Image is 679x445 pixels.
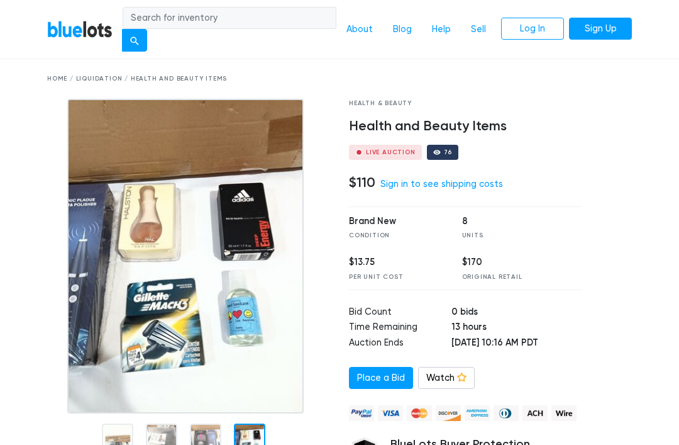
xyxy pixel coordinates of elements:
td: Time Remaining [349,320,451,336]
td: Bid Count [349,305,451,321]
div: 76 [444,149,453,155]
img: paypal_credit-80455e56f6e1299e8d57f40c0dcee7b8cd4ae79b9eccbfc37e2480457ba36de9.png [349,405,374,421]
img: mastercard-42073d1d8d11d6635de4c079ffdb20a4f30a903dc55d1612383a1b395dd17f39.png [407,405,432,421]
a: Sign in to see shipping costs [380,179,503,189]
input: Search for inventory [123,7,336,30]
a: BlueLots [47,20,113,38]
td: [DATE] 10:16 AM PDT [451,336,582,352]
a: Blog [383,18,422,42]
td: Auction Ends [349,336,451,352]
div: Home / Liquidation / Health and Beauty Items [47,74,632,84]
a: Sign Up [569,18,632,40]
a: Log In [501,18,564,40]
img: visa-79caf175f036a155110d1892330093d4c38f53c55c9ec9e2c3a54a56571784bb.png [378,405,403,421]
img: ach-b7992fed28a4f97f893c574229be66187b9afb3f1a8d16a4691d3d3140a8ab00.png [522,405,548,421]
td: 13 hours [451,320,582,336]
img: discover-82be18ecfda2d062aad2762c1ca80e2d36a4073d45c9e0ffae68cd515fbd3d32.png [436,405,461,421]
div: Units [462,231,556,240]
div: Health & Beauty [349,99,582,108]
td: 0 bids [451,305,582,321]
div: 8 [462,215,556,228]
img: 26abeb61-4162-47e3-af96-c49ca677a6c8-1752174924.jpg [67,99,304,414]
div: $13.75 [349,256,443,269]
div: Live Auction [366,149,416,155]
a: About [336,18,383,42]
a: Help [422,18,461,42]
h4: $110 [349,174,375,191]
img: american_express-ae2a9f97a040b4b41f6397f7637041a5861d5f99d0716c09922aba4e24c8547d.png [465,405,490,421]
div: Condition [349,231,443,240]
a: Place a Bid [349,367,413,390]
div: $170 [462,256,556,269]
div: Original Retail [462,273,556,282]
a: Sell [461,18,496,42]
div: Brand New [349,215,443,228]
img: wire-908396882fe19aaaffefbd8e17b12f2f29708bd78693273c0e28e3a24408487f.png [551,405,577,421]
h4: Health and Beauty Items [349,118,582,135]
img: diners_club-c48f30131b33b1bb0e5d0e2dbd43a8bea4cb12cb2961413e2f4250e06c020426.png [494,405,519,421]
div: Per Unit Cost [349,273,443,282]
a: Watch [418,367,475,390]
